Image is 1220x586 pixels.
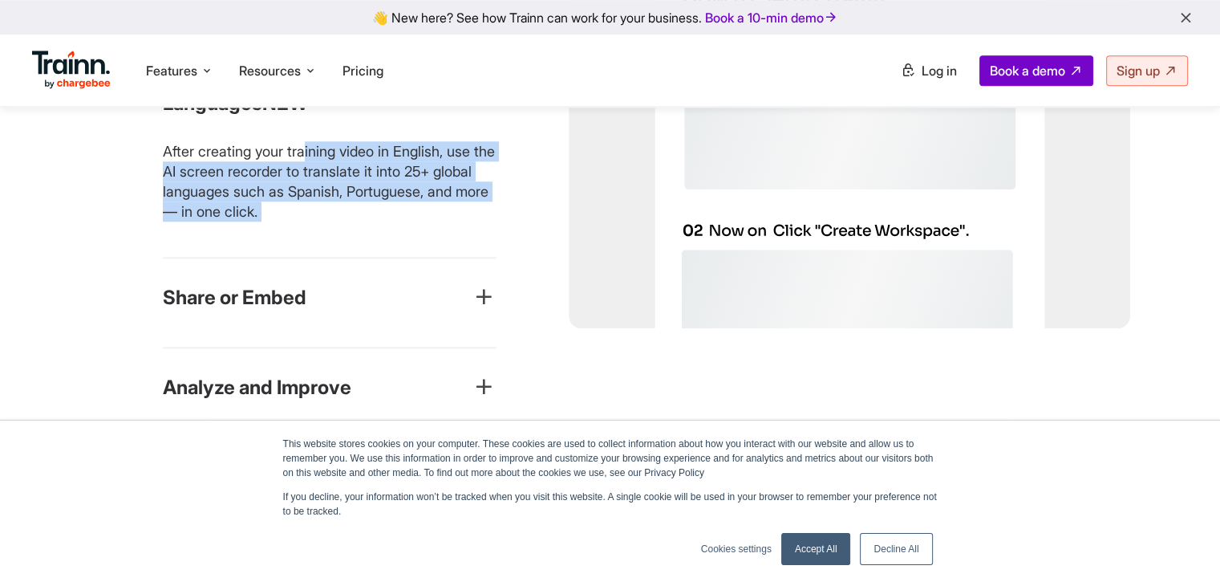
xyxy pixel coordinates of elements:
[163,284,306,311] h3: Share or Embed
[146,62,197,79] span: Features
[922,63,957,79] span: Log in
[891,56,967,85] a: Log in
[1117,63,1160,79] span: Sign up
[1106,55,1188,86] a: Sign up
[979,55,1093,86] a: Book a demo
[701,542,772,556] a: Cookies settings
[860,533,932,565] a: Decline All
[163,141,497,222] p: After creating your training video in English, use the AI screen recorder to translate it into 25...
[781,533,851,565] a: Accept All
[262,92,308,115] span: NEW
[283,437,938,480] p: This website stores cookies on your computer. These cookies are used to collect information about...
[283,490,938,519] p: If you decline, your information won’t be tracked when you visit this website. A single cookie wi...
[10,10,1210,25] div: 👋 New here? See how Trainn can work for your business.
[239,62,301,79] span: Resources
[702,6,841,29] a: Book a 10-min demo
[163,374,351,401] h3: Analyze and Improve
[990,63,1065,79] span: Book a demo
[32,51,111,89] img: Trainn Logo
[342,63,383,79] a: Pricing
